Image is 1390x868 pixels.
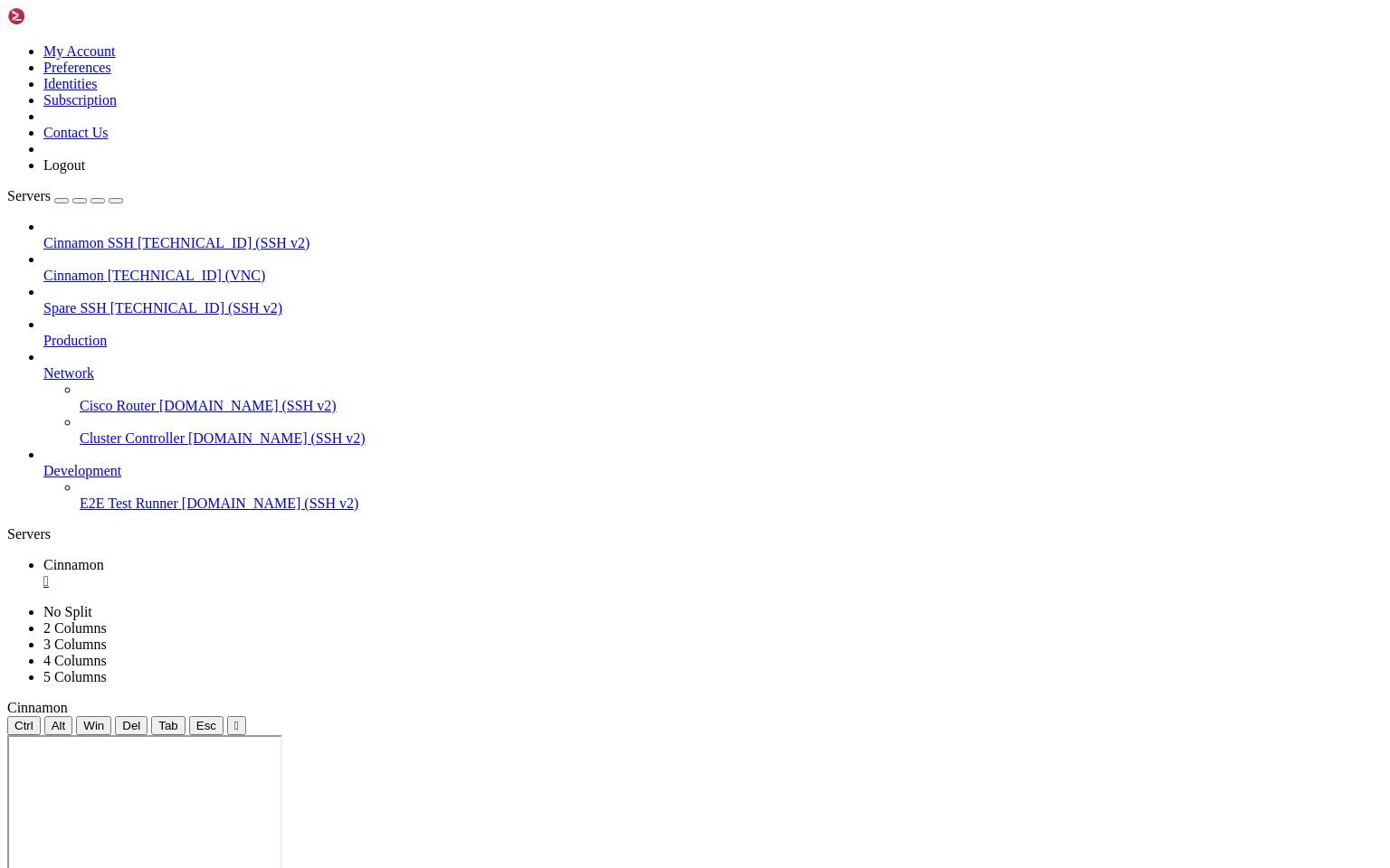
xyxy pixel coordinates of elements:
[43,43,116,59] a: My Account
[80,430,185,446] span: Cluster Controller
[80,495,1383,512] a: E2E Test Runner [DOMAIN_NAME] (SSH v2)
[7,700,68,715] span: Cinnamon
[43,620,107,636] a: 2 Columns
[43,300,107,316] span: Spare SSH
[43,557,1383,590] a: Cinnamon
[7,188,51,203] span: Servers
[7,188,123,203] a: Servers
[80,382,1383,414] li: Cisco Router [DOMAIN_NAME] (SSH v2)
[158,719,178,732] span: Tab
[43,60,111,75] a: Preferences
[43,235,134,250] span: Cinnamon SSH
[80,495,178,511] span: E2E Test Runner
[122,719,140,732] span: Del
[7,7,111,25] img: Shellngn
[151,716,186,735] button: Tab
[43,300,1383,316] a: Spare SSH [TECHNICAL_ID] (SSH v2)
[80,398,1383,414] a: Cisco Router [DOMAIN_NAME] (SSH v2)
[43,316,1383,349] li: Production
[7,716,41,735] button: Ctrl
[115,716,148,735] button: Del
[138,235,309,250] span: [TECHNICAL_ID] (SSH v2)
[43,604,92,619] a: No Split
[108,268,266,283] span: [TECHNICAL_ID] (VNC)
[43,76,98,91] a: Identities
[43,557,104,572] span: Cinnamon
[43,333,107,348] span: Production
[80,430,1383,447] a: Cluster Controller [DOMAIN_NAME] (SSH v2)
[43,653,107,668] a: 4 Columns
[43,463,1383,479] a: Development
[43,125,109,140] a: Contact Us
[227,716,246,735] button: 
[44,716,73,735] button: Alt
[43,669,107,684] a: 5 Columns
[43,157,85,173] a: Logout
[196,719,216,732] span: Esc
[80,398,156,413] span: Cisco Router
[43,349,1383,447] li: Network
[76,716,111,735] button: Win
[234,719,239,732] div: 
[43,92,117,108] a: Subscription
[52,719,66,732] span: Alt
[182,495,359,511] span: [DOMAIN_NAME] (SSH v2)
[43,463,121,478] span: Development
[14,719,33,732] span: Ctrl
[188,430,366,446] span: [DOMAIN_NAME] (SSH v2)
[83,719,104,732] span: Win
[7,526,1383,542] div: Servers
[43,268,104,283] span: Cinnamon
[43,235,1383,251] a: Cinnamon SSH [TECHNICAL_ID] (SSH v2)
[159,398,337,413] span: [DOMAIN_NAME] (SSH v2)
[43,365,94,381] span: Network
[43,251,1383,284] li: Cinnamon [TECHNICAL_ID] (VNC)
[43,268,1383,284] a: Cinnamon [TECHNICAL_ID] (VNC)
[43,219,1383,251] li: Cinnamon SSH [TECHNICAL_ID] (SSH v2)
[189,716,224,735] button: Esc
[110,300,282,316] span: [TECHNICAL_ID] (SSH v2)
[43,573,1383,590] a: 
[43,333,1383,349] a: Production
[43,284,1383,316] li: Spare SSH [TECHNICAL_ID] (SSH v2)
[43,637,107,652] a: 3 Columns
[80,414,1383,447] li: Cluster Controller [DOMAIN_NAME] (SSH v2)
[43,447,1383,512] li: Development
[43,365,1383,382] a: Network
[80,479,1383,512] li: E2E Test Runner [DOMAIN_NAME] (SSH v2)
